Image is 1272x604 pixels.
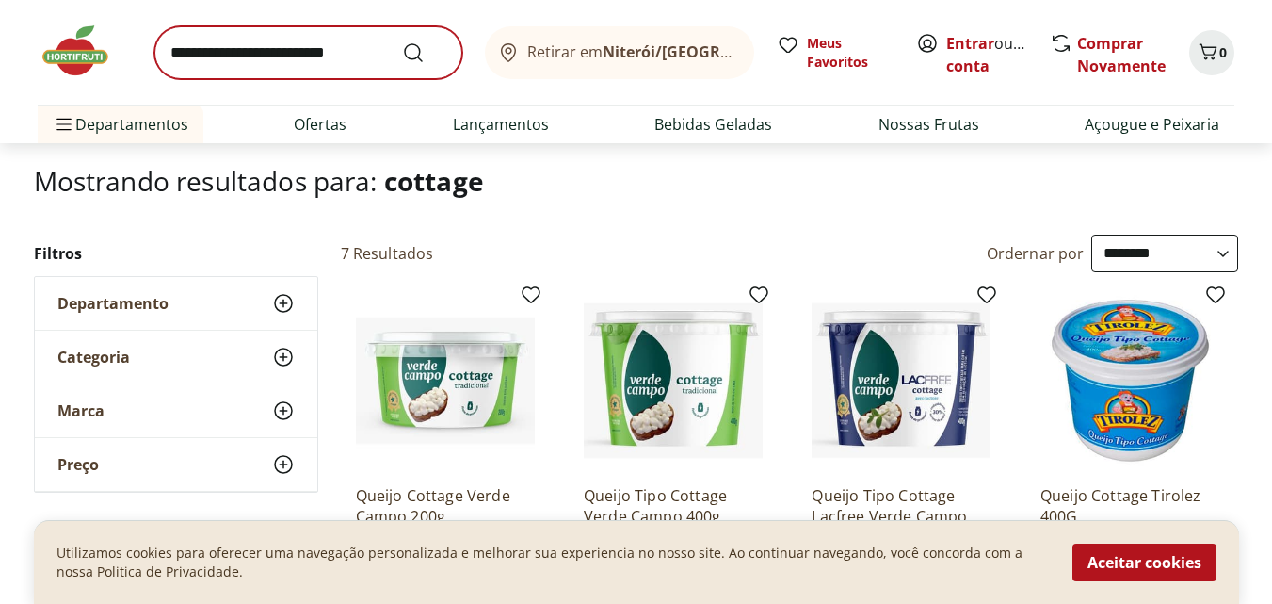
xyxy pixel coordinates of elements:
span: cottage [384,163,484,199]
h2: Filtros [34,235,318,272]
span: Departamento [57,294,169,313]
span: ou [946,32,1030,77]
a: Queijo Cottage Verde Campo 200g [356,485,535,527]
a: Queijo Tipo Cottage Verde Campo 400g [584,485,763,527]
img: Queijo Cottage Tirolez 400G [1040,291,1219,470]
a: Queijo Cottage Tirolez 400G [1040,485,1219,527]
img: Hortifruti [38,23,132,79]
img: Queijo Tipo Cottage Lacfree Verde Campo 400g [812,291,990,470]
img: Queijo Cottage Verde Campo 200g [356,291,535,470]
h2: 7 Resultados [341,243,434,264]
b: Niterói/[GEOGRAPHIC_DATA] [603,41,817,62]
button: Menu [53,102,75,147]
button: Retirar emNiterói/[GEOGRAPHIC_DATA] [485,26,754,79]
span: Categoria [57,348,130,367]
button: Departamento [35,277,317,330]
span: Departamentos [53,102,188,147]
a: Ofertas [294,113,346,136]
p: Utilizamos cookies para oferecer uma navegação personalizada e melhorar sua experiencia no nosso ... [56,544,1050,581]
span: Retirar em [527,43,735,60]
img: Queijo Tipo Cottage Verde Campo 400g [584,291,763,470]
a: Queijo Tipo Cottage Lacfree Verde Campo 400g [812,485,990,527]
button: Submit Search [402,41,447,64]
a: Açougue e Peixaria [1085,113,1219,136]
input: search [154,26,462,79]
a: Lançamentos [453,113,549,136]
a: Comprar Novamente [1077,33,1166,76]
button: Carrinho [1189,30,1234,75]
button: Marca [35,384,317,437]
a: Entrar [946,33,994,54]
a: Nossas Frutas [878,113,979,136]
h1: Mostrando resultados para: [34,166,1239,196]
button: Preço [35,438,317,491]
button: Aceitar cookies [1072,544,1216,581]
a: Bebidas Geladas [654,113,772,136]
span: 0 [1219,43,1227,61]
a: Criar conta [946,33,1050,76]
span: Marca [57,401,105,420]
label: Ordernar por [987,243,1085,264]
a: Meus Favoritos [777,34,894,72]
span: Preço [57,455,99,474]
button: Categoria [35,331,317,384]
span: Meus Favoritos [807,34,894,72]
